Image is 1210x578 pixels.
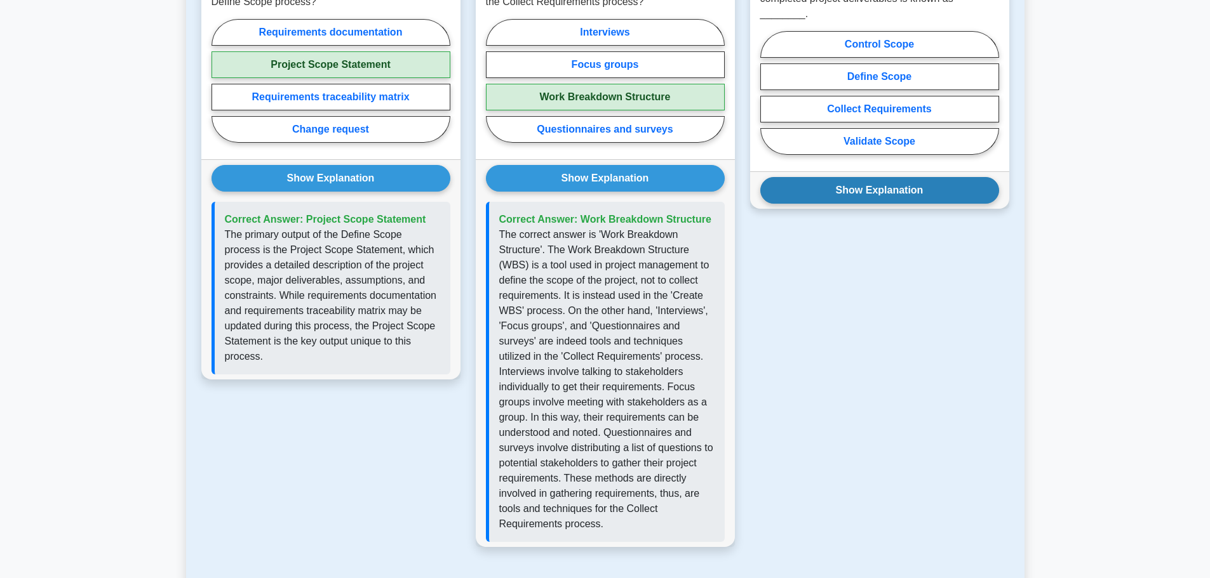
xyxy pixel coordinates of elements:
button: Show Explanation [760,177,999,204]
label: Requirements documentation [212,19,450,46]
p: The primary output of the Define Scope process is the Project Scope Statement, which provides a d... [225,227,440,364]
label: Questionnaires and surveys [486,116,725,143]
label: Interviews [486,19,725,46]
button: Show Explanation [212,165,450,192]
label: Define Scope [760,63,999,90]
label: Collect Requirements [760,96,999,122]
button: Show Explanation [486,165,725,192]
label: Focus groups [486,51,725,78]
label: Change request [212,116,450,143]
label: Work Breakdown Structure [486,84,725,110]
label: Control Scope [760,31,999,58]
label: Requirements traceability matrix [212,84,450,110]
span: Correct Answer: Work Breakdown Structure [499,214,711,225]
p: The correct answer is 'Work Breakdown Structure'. The Work Breakdown Structure (WBS) is a tool us... [499,227,715,532]
label: Validate Scope [760,128,999,155]
label: Project Scope Statement [212,51,450,78]
span: Correct Answer: Project Scope Statement [225,214,426,225]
